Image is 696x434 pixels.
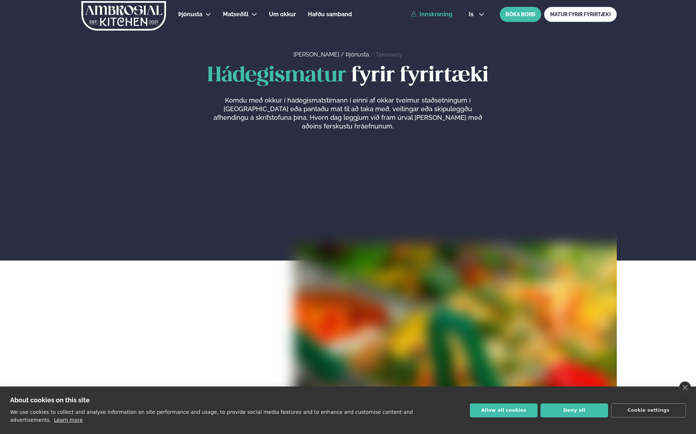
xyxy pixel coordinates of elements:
[207,66,346,86] span: Hádegismatur
[269,11,296,18] span: Um okkur
[611,403,686,417] button: Cookie settings
[269,10,296,19] a: Um okkur
[470,403,538,417] button: Allow all cookies
[10,396,90,404] strong: About cookies on this site
[212,96,484,131] p: Komdu með okkur í hádegismatstímann í einni af okkar tveimur staðsetningum í [GEOGRAPHIC_DATA] eð...
[346,51,369,58] a: Þjónusta
[223,11,248,18] span: Matseðill
[544,7,617,22] a: MATUR FYRIR FYRIRTÆKI
[308,11,352,18] span: Hafðu samband
[293,51,339,58] a: [PERSON_NAME]
[469,12,476,17] span: is
[463,12,490,17] button: is
[54,417,83,423] a: Learn more
[223,10,248,19] a: Matseðill
[178,11,202,18] span: Þjónusta
[371,51,376,58] span: /
[81,1,167,31] img: logo
[341,51,346,58] span: /
[679,381,691,394] a: close
[308,10,352,19] a: Hafðu samband
[10,409,413,423] p: We use cookies to collect and analyse information on site performance and usage, to provide socia...
[500,7,541,22] button: BÓKA BORÐ
[178,10,202,19] a: Þjónusta
[540,403,608,417] button: Deny all
[79,64,617,87] h1: fyrir fyrirtæki
[411,11,452,18] a: Innskráning
[376,51,402,58] a: Takeaway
